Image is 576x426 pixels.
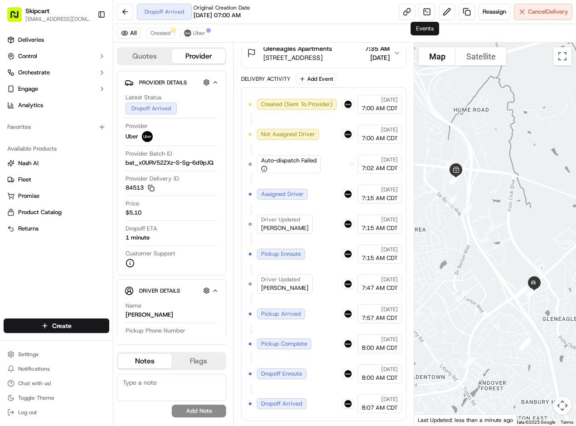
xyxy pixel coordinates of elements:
[4,377,109,390] button: Chat with us!
[31,96,115,103] div: We're available if you need us!
[7,208,106,216] a: Product Catalog
[344,250,352,258] img: uber-new-logo.jpeg
[365,44,390,53] span: 7:35 AM
[261,224,309,232] span: [PERSON_NAME]
[4,49,109,64] button: Control
[4,221,109,236] button: Returns
[261,370,302,378] span: Dropoff Enroute
[365,53,390,62] span: [DATE]
[117,28,141,39] button: All
[9,132,16,140] div: 📗
[4,142,109,156] div: Available Products
[362,104,398,113] span: 7:00 AM CDT
[126,159,213,167] span: bat_x0URV52ZXz-S-Sg-6d9pJQ
[4,33,109,47] a: Deliveries
[9,87,25,103] img: 1736555255976-a54dd68f-1ca7-489b-9aae-adbdc363a1c4
[86,132,145,141] span: API Documentation
[344,310,352,318] img: uber-new-logo.jpeg
[4,82,109,96] button: Engage
[126,209,141,217] span: $5.10
[460,353,479,372] div: 11
[4,65,109,80] button: Orchestrate
[419,47,456,65] button: Show street map
[18,132,69,141] span: Knowledge Base
[172,354,226,368] button: Flags
[4,172,109,187] button: Fleet
[180,28,209,39] button: Uber
[263,44,332,53] span: Gleneagles Apartments
[456,47,506,65] button: Show satellite imagery
[381,336,398,343] span: [DATE]
[77,132,84,140] div: 💻
[90,154,110,161] span: Pylon
[126,336,241,346] a: +1 312 766 6835 ext. 19692356
[25,15,90,23] button: [EMAIL_ADDRESS][DOMAIN_NAME]
[414,414,517,426] div: Last Updated: less than a minute ago
[528,8,568,16] span: Cancel Delivery
[261,190,304,198] span: Assigned Driver
[4,348,109,361] button: Settings
[194,4,250,11] span: Original Creation Date
[261,250,301,258] span: Pickup Enroute
[126,184,155,192] button: 84513
[4,4,94,25] button: Skipcart[EMAIL_ADDRESS][DOMAIN_NAME]
[126,122,148,130] span: Provider
[18,101,43,109] span: Analytics
[184,29,191,37] img: uber-new-logo.jpeg
[362,374,398,382] span: 8:00 AM CDT
[381,396,398,403] span: [DATE]
[261,340,307,348] span: Pickup Complete
[24,59,163,68] input: Got a question? Start typing here...
[411,22,439,35] div: Events
[18,85,38,93] span: Engage
[416,414,446,426] a: Open this area in Google Maps (opens a new window)
[7,159,106,167] a: Nash AI
[18,351,39,358] span: Settings
[52,321,72,330] span: Create
[139,79,187,86] span: Provider Details
[362,404,398,412] span: 8:07 AM CDT
[18,365,50,372] span: Notifications
[344,280,352,288] img: uber-new-logo.jpeg
[241,75,290,83] div: Delivery Activity
[18,69,50,77] span: Orchestrate
[172,49,226,64] button: Provider
[4,120,109,134] div: Favorites
[4,205,109,220] button: Product Catalog
[381,186,398,193] span: [DATE]
[511,283,530,302] div: 17
[25,6,49,15] button: Skipcart
[261,310,301,318] span: Pickup Arrived
[296,73,336,84] button: Add Event
[381,366,398,373] span: [DATE]
[126,311,173,319] div: [PERSON_NAME]
[18,208,62,216] span: Product Catalog
[344,370,352,377] img: uber-new-logo.jpeg
[381,306,398,313] span: [DATE]
[7,192,106,200] a: Promise
[553,47,571,65] button: Toggle fullscreen view
[18,52,37,60] span: Control
[344,400,352,407] img: uber-new-logo.jpeg
[18,225,39,233] span: Returns
[344,101,352,108] img: uber-new-logo.jpeg
[561,420,573,425] a: Terms (opens in new tab)
[125,283,218,298] button: Driver Details
[261,284,309,292] span: [PERSON_NAME]
[126,250,175,258] span: Customer Support
[362,344,398,352] span: 8:00 AM CDT
[118,354,172,368] button: Notes
[4,189,109,203] button: Promise
[452,286,471,305] div: 12
[18,36,44,44] span: Deliveries
[362,254,398,262] span: 7:15 AM CDT
[9,36,165,51] p: Welcome 👋
[126,327,185,335] span: Pickup Phone Number
[126,93,161,102] span: Latest Status
[261,130,315,138] span: Not Assigned Driver
[362,134,398,142] span: 7:00 AM CDT
[126,234,150,242] div: 1 minute
[150,29,170,37] span: Created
